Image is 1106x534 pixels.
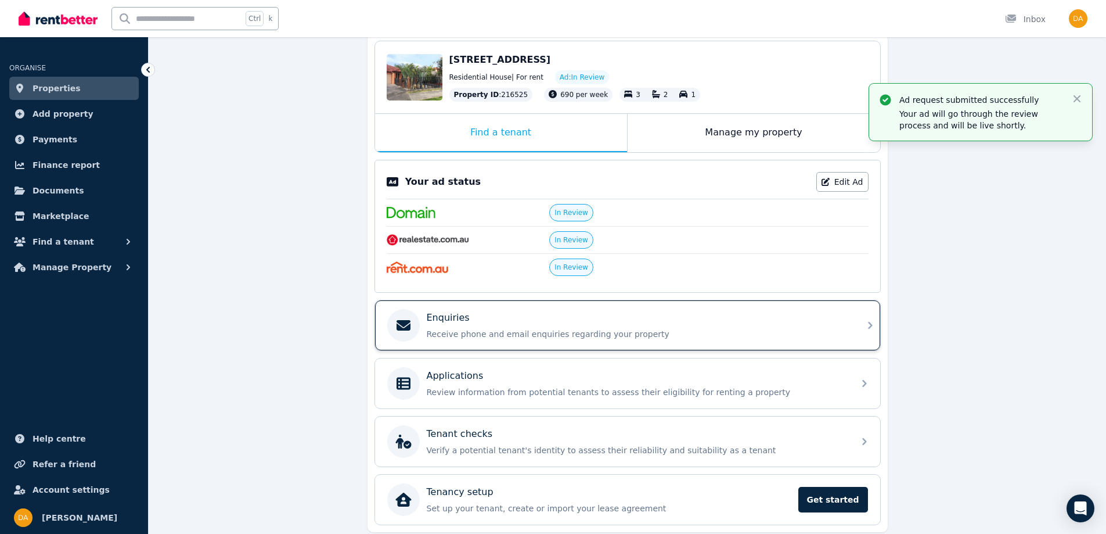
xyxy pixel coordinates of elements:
[9,77,139,100] a: Properties
[33,457,96,471] span: Refer a friend
[375,300,880,350] a: EnquiriesReceive phone and email enquiries regarding your property
[19,10,98,27] img: RentBetter
[33,158,100,172] span: Finance report
[9,64,46,72] span: ORGANISE
[33,81,81,95] span: Properties
[560,73,604,82] span: Ad: In Review
[246,11,264,26] span: Ctrl
[9,230,139,253] button: Find a tenant
[9,256,139,279] button: Manage Property
[9,205,139,228] a: Marketplace
[9,102,139,126] a: Add property
[375,114,627,152] div: Find a tenant
[1005,13,1046,25] div: Inbox
[268,14,272,23] span: k
[449,88,533,102] div: : 216525
[454,90,499,99] span: Property ID
[387,234,470,246] img: RealEstate.com.au
[449,73,543,82] span: Residential House | For rent
[33,184,84,198] span: Documents
[9,478,139,501] a: Account settings
[33,483,110,497] span: Account settings
[554,235,588,245] span: In Review
[427,485,493,499] p: Tenancy setup
[9,128,139,151] a: Payments
[33,432,86,446] span: Help centre
[405,175,481,189] p: Your ad status
[427,311,470,325] p: Enquiries
[449,54,551,65] span: [STREET_ADDRESS]
[628,114,880,152] div: Manage my property
[375,475,880,525] a: Tenancy setupSet up your tenant, create or import your lease agreementGet started
[1067,494,1094,522] div: Open Intercom Messenger
[427,445,847,456] p: Verify a potential tenant's identity to assess their reliability and suitability as a tenant
[427,503,791,514] p: Set up your tenant, create or import your lease agreement
[798,487,868,513] span: Get started
[691,91,696,99] span: 1
[554,208,588,217] span: In Review
[33,260,111,274] span: Manage Property
[427,386,847,398] p: Review information from potential tenants to assess their eligibility for renting a property
[387,207,435,218] img: Domain.com.au
[42,511,117,525] span: [PERSON_NAME]
[33,235,94,249] span: Find a tenant
[33,107,93,121] span: Add property
[427,369,484,383] p: Applications
[899,94,1062,106] p: Ad request submitted successfully
[560,91,608,99] span: 690 per week
[427,427,493,441] p: Tenant checks
[33,132,77,146] span: Payments
[387,261,449,273] img: Rent.com.au
[554,263,588,272] span: In Review
[9,427,139,450] a: Help centre
[427,328,847,340] p: Receive phone and email enquiries regarding your property
[636,91,640,99] span: 3
[816,172,869,192] a: Edit Ad
[1069,9,1087,28] img: Drew Andrea
[664,91,668,99] span: 2
[899,108,1062,131] p: Your ad will go through the review process and will be live shortly.
[9,153,139,177] a: Finance report
[14,508,33,527] img: Drew Andrea
[375,359,880,408] a: ApplicationsReview information from potential tenants to assess their eligibility for renting a p...
[375,417,880,467] a: Tenant checksVerify a potential tenant's identity to assess their reliability and suitability as ...
[9,453,139,476] a: Refer a friend
[33,209,89,223] span: Marketplace
[9,179,139,202] a: Documents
